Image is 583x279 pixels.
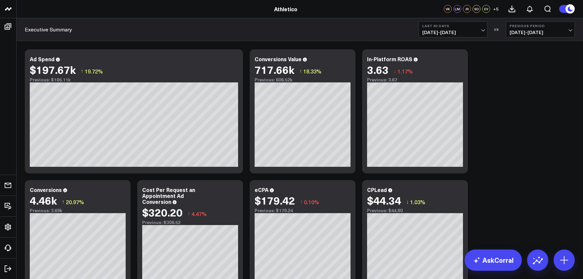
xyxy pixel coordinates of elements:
[422,30,484,35] span: [DATE] - [DATE]
[493,7,499,11] span: + 5
[422,24,484,28] b: Last 30 Days
[473,5,480,13] div: SD
[444,5,452,13] div: VK
[367,77,463,82] div: Previous: 3.67
[367,186,387,193] div: CPLead
[397,68,413,75] span: 1.17%
[30,55,55,63] div: Ad Spend
[255,77,351,82] div: Previous: 606.52k
[303,68,321,75] span: 18.33%
[30,208,126,213] div: Previous: 3.69k
[142,186,195,205] div: Cost Per Request an Appointment Ad Conversion
[299,67,302,75] span: ↑
[510,30,571,35] span: [DATE] - [DATE]
[85,68,103,75] span: 19.72%
[367,64,389,75] div: 3.63
[255,186,269,193] div: eCPA
[492,5,500,13] button: +5
[30,64,76,75] div: $197.67k
[255,194,295,206] div: $179.42
[304,198,319,206] span: 0.10%
[255,55,302,63] div: Conversions Value
[453,5,461,13] div: LM
[300,198,303,206] span: ↑
[62,198,64,206] span: ↑
[406,198,409,206] span: ↓
[142,206,183,218] div: $320.20
[465,250,522,271] a: AskCorral
[30,77,238,82] div: Previous: $165.11k
[81,67,83,75] span: ↑
[491,27,503,31] div: VS
[142,220,238,225] div: Previous: $306.52
[187,209,190,218] span: ↑
[367,194,401,206] div: $44.34
[30,186,62,193] div: Conversions
[506,22,575,37] button: Previous Period[DATE]-[DATE]
[419,22,487,37] button: Last 30 Days[DATE]-[DATE]
[274,5,297,13] a: Athletico
[367,208,463,213] div: Previous: $44.80
[30,194,57,206] div: 4.46k
[394,67,396,75] span: ↓
[463,5,471,13] div: JR
[66,198,84,206] span: 20.97%
[25,26,72,33] a: Executive Summary
[255,208,351,213] div: Previous: $179.24
[255,64,294,75] div: 717.66k
[482,5,490,13] div: EV
[510,24,571,28] b: Previous Period
[191,210,207,217] span: 4.47%
[410,198,425,206] span: 1.03%
[367,55,412,63] div: In-Platform ROAS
